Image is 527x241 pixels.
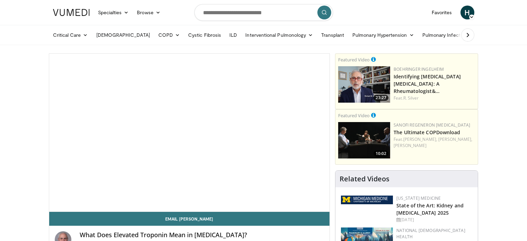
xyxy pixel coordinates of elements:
a: 10:02 [338,122,390,158]
div: [DATE] [396,217,472,223]
a: Critical Care [49,28,92,42]
a: [DEMOGRAPHIC_DATA] [92,28,154,42]
a: [PERSON_NAME], [438,136,472,142]
span: 23:27 [374,95,388,101]
div: Feat. [394,136,475,149]
a: Boehringer Ingelheim [394,66,444,72]
small: Featured Video [338,112,370,119]
a: [PERSON_NAME], [403,136,437,142]
h4: What Does Elevated Troponin Mean in [MEDICAL_DATA]? [80,231,324,239]
a: Cystic Fibrosis [184,28,225,42]
a: Pulmonary Infection [418,28,478,42]
input: Search topics, interventions [194,4,333,21]
a: Pulmonary Hypertension [348,28,418,42]
a: Favorites [428,6,456,19]
a: Interventional Pulmonology [241,28,317,42]
small: Featured Video [338,57,370,63]
a: State of the Art: Kidney and [MEDICAL_DATA] 2025 [396,202,464,216]
a: 23:27 [338,66,390,103]
img: VuMedi Logo [53,9,90,16]
video-js: Video Player [49,54,330,212]
a: [PERSON_NAME] [394,143,427,148]
a: H [460,6,474,19]
img: dcc7dc38-d620-4042-88f3-56bf6082e623.png.150x105_q85_crop-smart_upscale.png [338,66,390,103]
a: Email [PERSON_NAME] [49,212,330,226]
a: Browse [133,6,165,19]
a: The Ultimate COPDownload [394,129,460,136]
h4: Related Videos [340,175,389,183]
a: National [DEMOGRAPHIC_DATA] Health [396,227,465,240]
a: Transplant [317,28,348,42]
a: Sanofi Regeneron [MEDICAL_DATA] [394,122,470,128]
a: COPD [154,28,184,42]
span: 10:02 [374,150,388,157]
div: Feat. [394,95,475,101]
a: [US_STATE] Medicine [396,195,441,201]
img: 5a5e9f8f-baed-4a36-9fe2-4d00eabc5e31.png.150x105_q85_crop-smart_upscale.png [338,122,390,158]
a: R. Silver [403,95,419,101]
a: Identifying [MEDICAL_DATA] [MEDICAL_DATA]: A Rheumatologist&… [394,73,461,94]
img: 5ed80e7a-0811-4ad9-9c3a-04de684f05f4.png.150x105_q85_autocrop_double_scale_upscale_version-0.2.png [341,196,393,204]
a: ILD [225,28,241,42]
a: Specialties [94,6,133,19]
